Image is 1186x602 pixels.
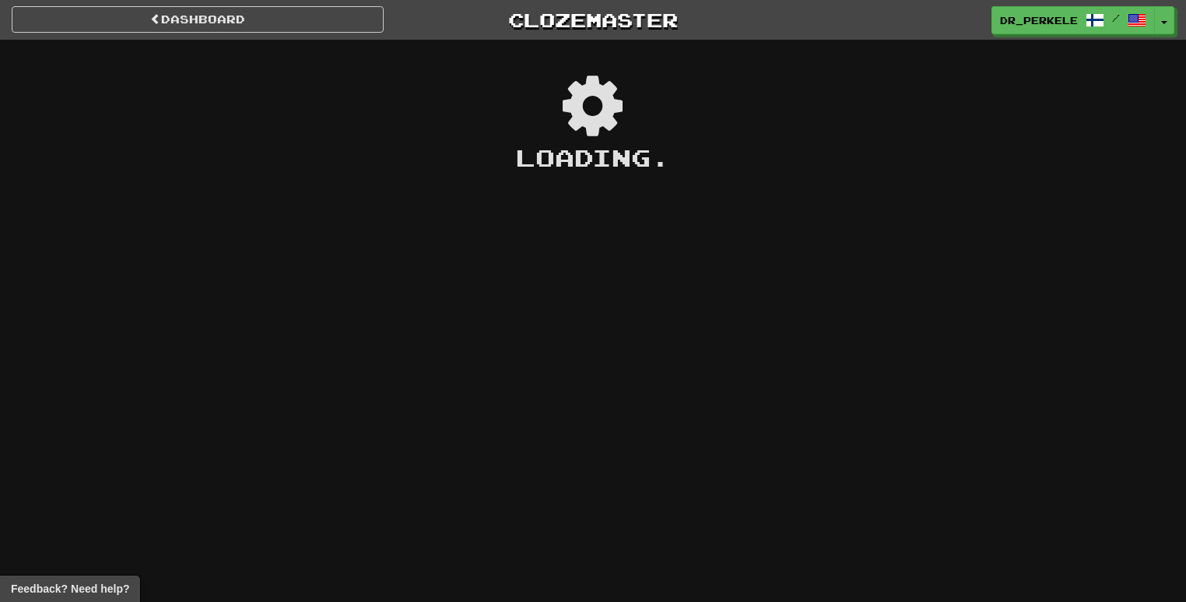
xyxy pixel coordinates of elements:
[1000,13,1078,27] span: dr_perkele
[12,6,384,33] a: Dashboard
[991,6,1155,34] a: dr_perkele /
[11,581,129,597] span: Open feedback widget
[407,6,779,33] a: Clozemaster
[1112,12,1120,23] span: /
